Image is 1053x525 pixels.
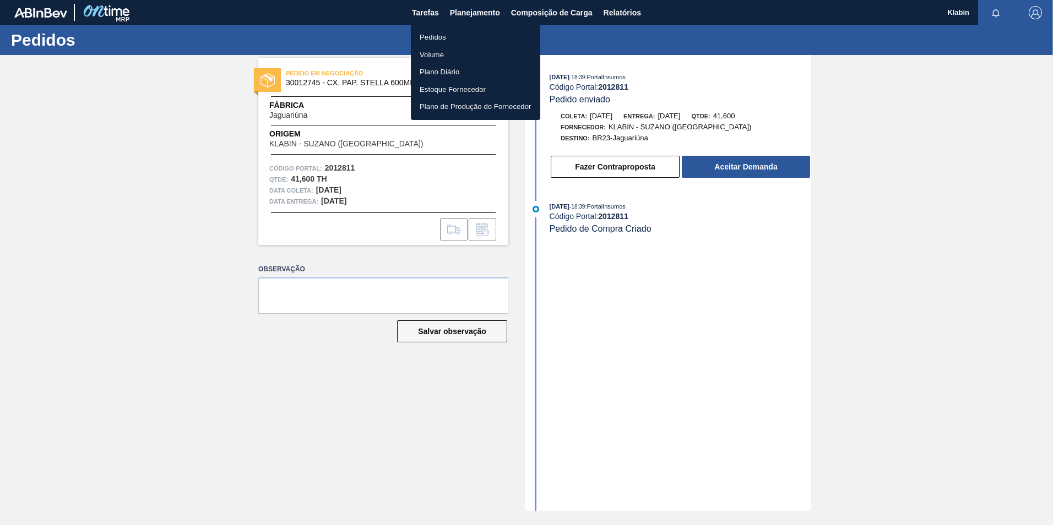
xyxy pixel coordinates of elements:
[411,98,540,116] a: Plano de Produção do Fornecedor
[411,63,540,81] a: Plano Diário
[411,81,540,99] a: Estoque Fornecedor
[411,46,540,64] a: Volume
[411,29,540,46] a: Pedidos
